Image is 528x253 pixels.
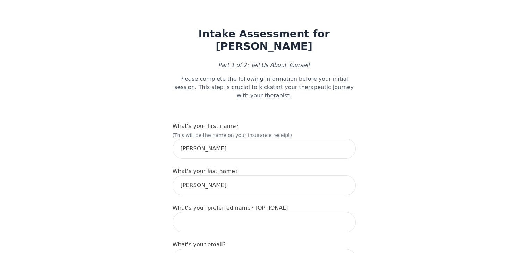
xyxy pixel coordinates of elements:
p: Please complete the following information before your initial session. This step is crucial to ki... [173,75,356,100]
h1: Intake Assessment for [PERSON_NAME] [173,28,356,53]
p: Part 1 of 2: Tell Us About Yourself [173,61,356,69]
p: (This will be the name on your insurance receipt) [173,132,356,139]
label: What's your preferred name? [OPTIONAL] [173,204,288,211]
label: What's your first name? [173,123,239,129]
label: What's your last name? [173,168,238,174]
label: What's your email? [173,241,226,248]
